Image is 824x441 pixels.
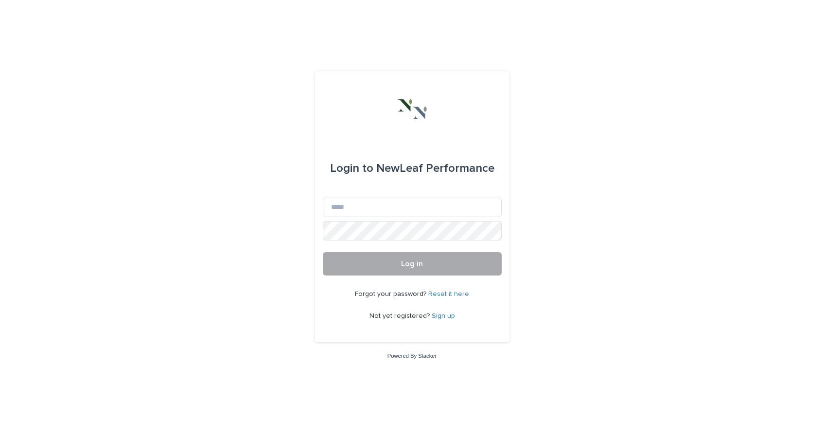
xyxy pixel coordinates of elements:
[330,163,373,174] span: Login to
[401,260,423,268] span: Log in
[428,291,469,297] a: Reset it here
[323,252,502,276] button: Log in
[369,312,432,319] span: Not yet registered?
[398,94,427,124] img: 3bAFpBnQQY6ys9Fa9hsD
[355,291,428,297] span: Forgot your password?
[432,312,455,319] a: Sign up
[387,353,437,359] a: Powered By Stacker
[330,155,494,182] div: NewLeaf Performance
